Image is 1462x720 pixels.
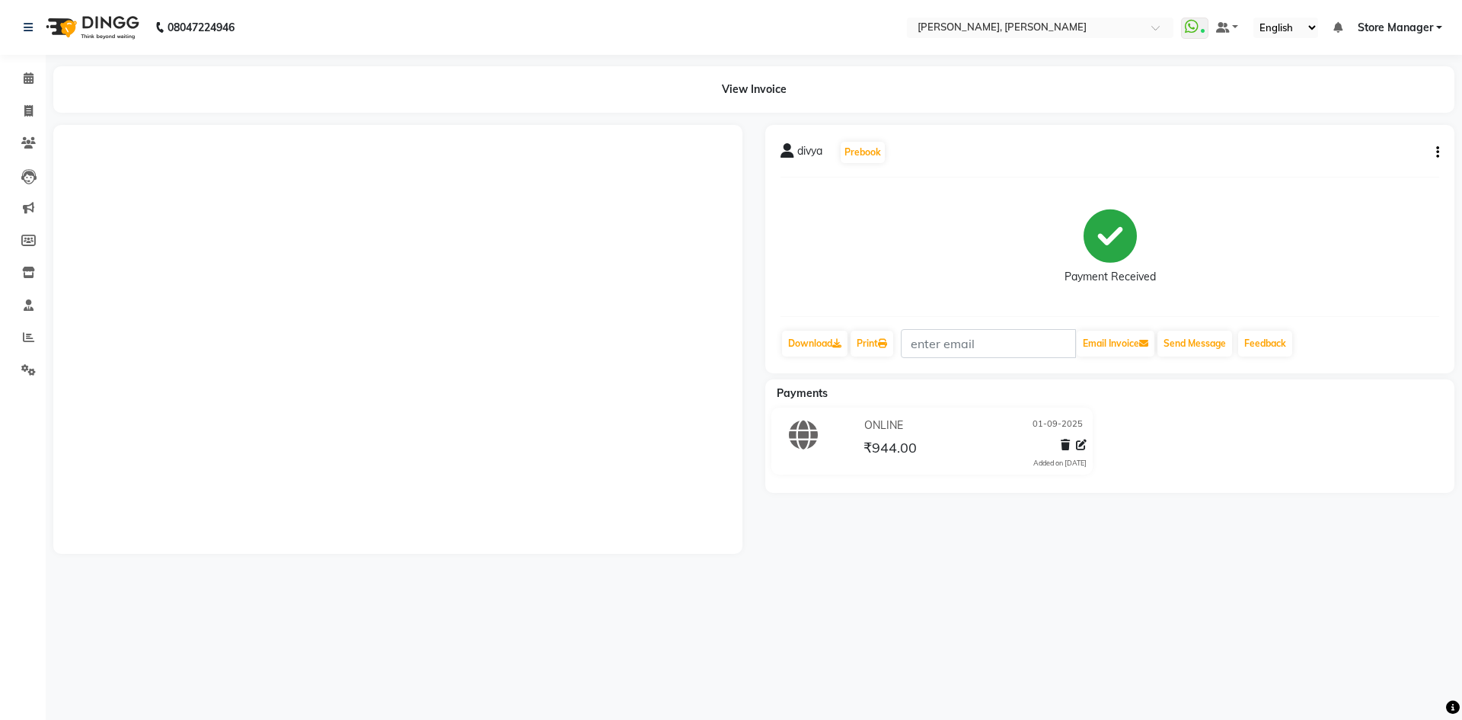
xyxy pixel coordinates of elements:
span: 01-09-2025 [1033,418,1083,434]
div: View Invoice [53,66,1454,113]
input: enter email [901,329,1076,358]
a: Feedback [1238,331,1292,357]
img: logo [39,6,143,49]
span: Payments [777,386,828,400]
button: Send Message [1157,331,1232,357]
span: ₹944.00 [863,439,917,460]
span: divya [797,143,822,165]
span: ONLINE [864,418,903,434]
span: Store Manager [1358,20,1433,36]
button: Prebook [841,142,885,163]
a: Download [782,331,848,357]
b: 08047224946 [168,6,235,49]
a: Print [851,331,893,357]
button: Email Invoice [1077,331,1154,357]
div: Added on [DATE] [1033,458,1087,469]
div: Payment Received [1065,269,1156,285]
